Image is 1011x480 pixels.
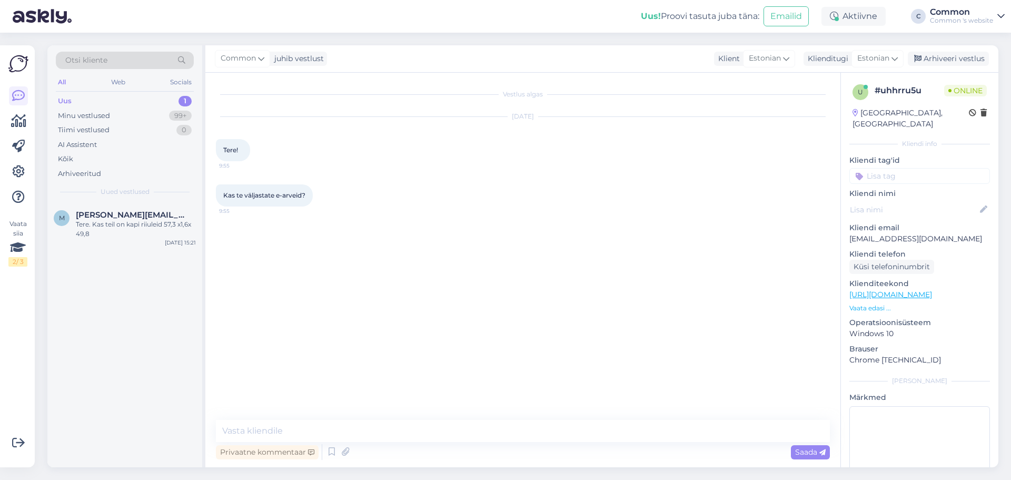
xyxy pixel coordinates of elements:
[216,90,830,99] div: Vestlus algas
[849,139,990,149] div: Kliendi info
[58,111,110,121] div: Minu vestlused
[849,233,990,244] p: [EMAIL_ADDRESS][DOMAIN_NAME]
[908,52,989,66] div: Arhiveeri vestlus
[219,207,259,215] span: 9:55
[930,8,1005,25] a: CommonCommon 's website
[849,303,990,313] p: Vaata edasi ...
[795,447,826,457] span: Saada
[641,10,759,23] div: Proovi tasuta juba täna:
[223,191,305,199] span: Kas te väljastate e-arveid?
[849,249,990,260] p: Kliendi telefon
[176,125,192,135] div: 0
[930,16,993,25] div: Common 's website
[56,75,68,89] div: All
[849,317,990,328] p: Operatsioonisüsteem
[850,204,978,215] input: Lisa nimi
[168,75,194,89] div: Socials
[857,53,889,64] span: Estonian
[58,154,73,164] div: Kõik
[58,169,101,179] div: Arhiveeritud
[8,54,28,74] img: Askly Logo
[853,107,969,130] div: [GEOGRAPHIC_DATA], [GEOGRAPHIC_DATA]
[8,219,27,267] div: Vaata siia
[804,53,848,64] div: Klienditugi
[849,290,932,299] a: [URL][DOMAIN_NAME]
[216,112,830,121] div: [DATE]
[109,75,127,89] div: Web
[58,125,110,135] div: Tiimi vestlused
[179,96,192,106] div: 1
[76,220,196,239] div: Tere. Kas teil on kapi riiuleid 57,3 x1,6x 49,8
[944,85,987,96] span: Online
[714,53,740,64] div: Klient
[58,140,97,150] div: AI Assistent
[101,187,150,197] span: Uued vestlused
[169,111,192,121] div: 99+
[911,9,926,24] div: C
[849,328,990,339] p: Windows 10
[270,53,324,64] div: juhib vestlust
[858,88,863,96] span: u
[65,55,107,66] span: Otsi kliente
[821,7,886,26] div: Aktiivne
[58,96,72,106] div: Uus
[59,214,65,222] span: m
[221,53,256,64] span: Common
[849,278,990,289] p: Klienditeekond
[849,355,990,366] p: Chrome [TECHNICAL_ID]
[849,222,990,233] p: Kliendi email
[8,257,27,267] div: 2 / 3
[641,11,661,21] b: Uus!
[849,392,990,403] p: Märkmed
[930,8,993,16] div: Common
[749,53,781,64] span: Estonian
[849,260,934,274] div: Küsi telefoninumbrit
[223,146,238,154] span: Tere!
[849,344,990,355] p: Brauser
[849,376,990,386] div: [PERSON_NAME]
[849,188,990,199] p: Kliendi nimi
[219,162,259,170] span: 9:55
[875,84,944,97] div: # uhhrru5u
[76,210,185,220] span: marianne.aasmae@gmail.com
[849,168,990,184] input: Lisa tag
[216,445,319,459] div: Privaatne kommentaar
[165,239,196,247] div: [DATE] 15:21
[764,6,809,26] button: Emailid
[849,155,990,166] p: Kliendi tag'id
